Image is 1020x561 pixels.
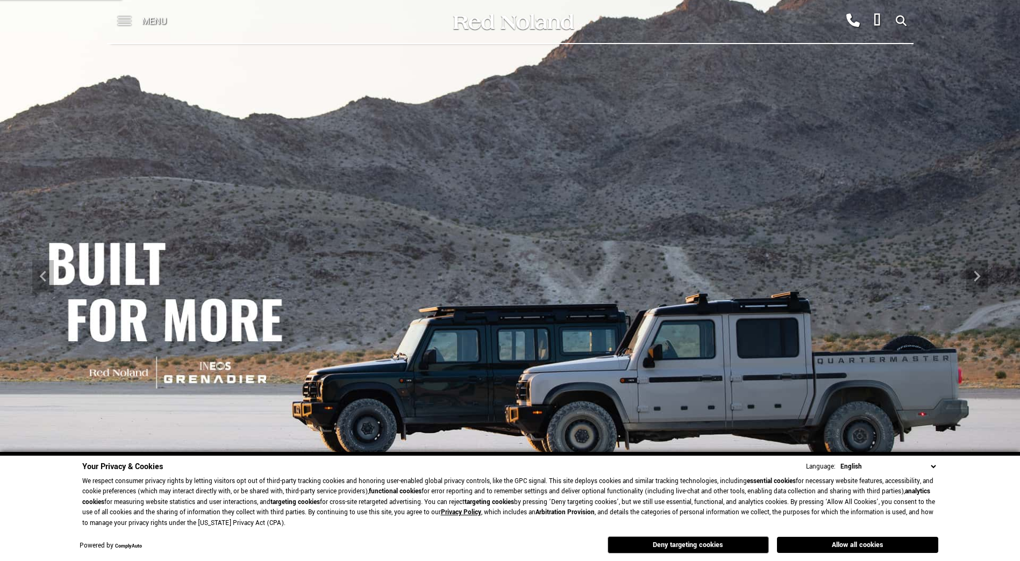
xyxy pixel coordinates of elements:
strong: Arbitration Provision [536,508,595,517]
div: Previous [32,260,54,292]
button: Deny targeting cookies [608,536,769,553]
div: Powered by [80,543,142,550]
div: Language: [806,463,836,470]
a: Privacy Policy [441,508,481,517]
a: ComplyAuto [115,543,142,550]
span: Your Privacy & Cookies [82,461,163,472]
select: Language Select [838,461,938,472]
img: Red Noland Auto Group [451,12,575,31]
strong: essential cookies [747,477,796,486]
strong: functional cookies [369,487,422,496]
p: We respect consumer privacy rights by letting visitors opt out of third-party tracking cookies an... [82,476,938,529]
strong: targeting cookies [465,498,514,507]
button: Allow all cookies [777,537,938,553]
strong: targeting cookies [270,498,320,507]
div: Next [966,260,988,292]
